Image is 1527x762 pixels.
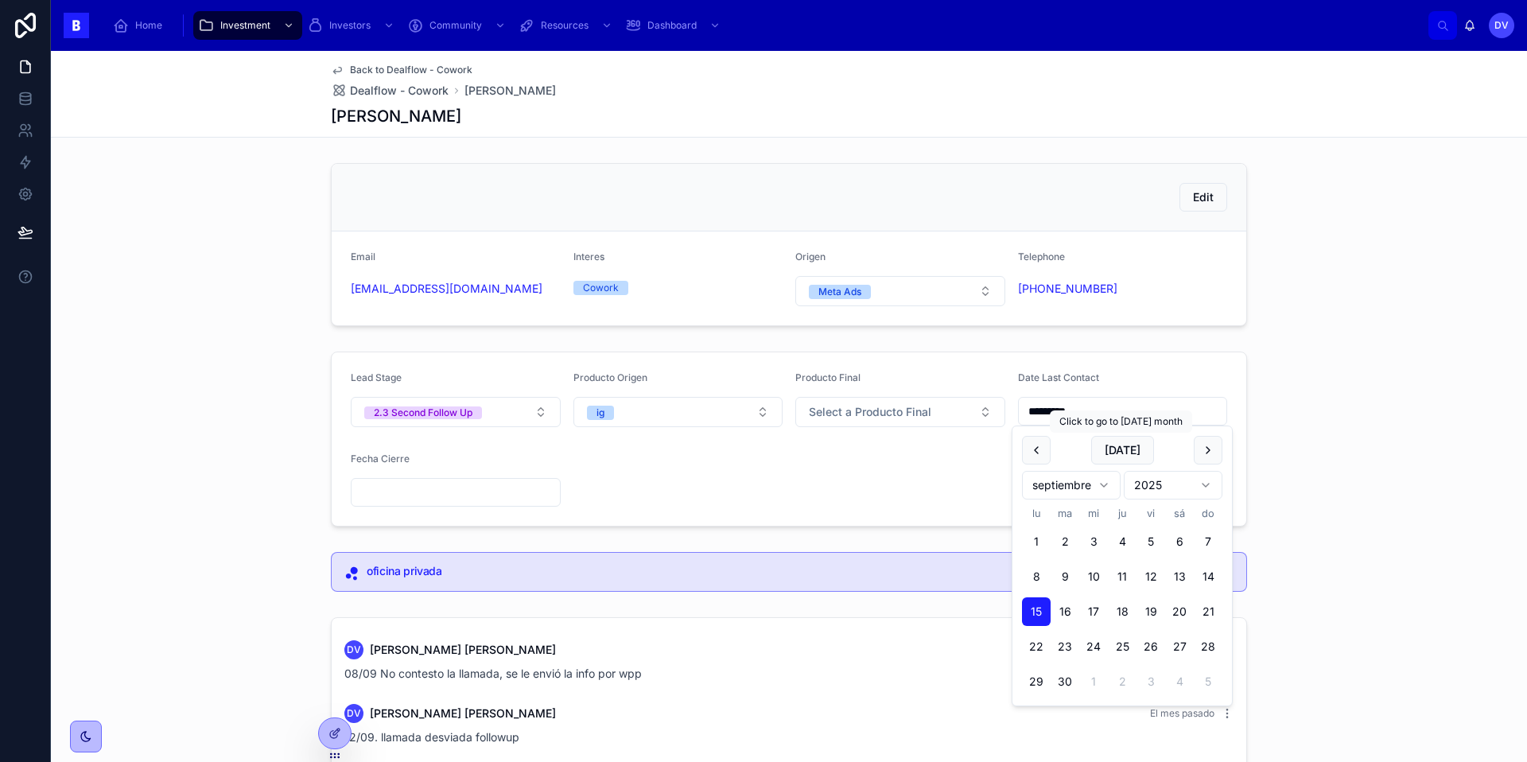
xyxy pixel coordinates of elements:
[331,83,449,99] a: Dealflow - Cowork
[1051,506,1079,521] th: martes
[302,11,402,40] a: Investors
[331,105,461,127] h1: [PERSON_NAME]
[1079,527,1108,556] button: miércoles, 3 de septiembre de 2025
[1165,506,1194,521] th: sábado
[1165,562,1194,591] button: sábado, 13 de septiembre de 2025
[344,667,642,680] span: 08/09 No contesto la llamada, se le envió la info por wpp
[1051,632,1079,661] button: martes, 23 de septiembre de 2025
[596,406,604,420] div: ig
[809,283,871,299] button: Unselect META_ADS
[795,251,826,262] span: Origen
[1022,527,1051,556] button: lunes, 1 de septiembre de 2025
[1022,506,1051,521] th: lunes
[1137,667,1165,696] button: viernes, 3 de octubre de 2025
[1022,597,1051,626] button: lunes, 15 de septiembre de 2025, selected
[331,64,472,76] a: Back to Dealflow - Cowork
[795,276,1005,306] button: Select Button
[1137,632,1165,661] button: viernes, 26 de septiembre de 2025
[1494,19,1509,32] span: DV
[1108,562,1137,591] button: jueves, 11 de septiembre de 2025
[1137,506,1165,521] th: viernes
[374,406,472,419] div: 2.3 Second Follow Up
[1137,562,1165,591] button: viernes, 12 de septiembre de 2025
[1079,597,1108,626] button: miércoles, 17 de septiembre de 2025
[370,706,556,721] span: [PERSON_NAME] [PERSON_NAME]
[1194,632,1222,661] button: domingo, 28 de septiembre de 2025
[464,83,556,99] a: [PERSON_NAME]
[220,19,270,32] span: Investment
[1051,597,1079,626] button: martes, 16 de septiembre de 2025
[1051,527,1079,556] button: martes, 2 de septiembre de 2025
[1194,667,1222,696] button: domingo, 5 de octubre de 2025
[329,19,371,32] span: Investors
[809,404,931,420] span: Select a Producto Final
[1079,506,1108,521] th: miércoles
[347,643,361,656] span: DV
[135,19,162,32] span: Home
[347,707,361,720] span: DV
[1018,251,1065,262] span: Telephone
[402,11,514,40] a: Community
[1194,527,1222,556] button: domingo, 7 de septiembre de 2025
[573,371,647,383] span: Producto Origen
[108,11,173,40] a: Home
[350,64,472,76] span: Back to Dealflow - Cowork
[1018,281,1117,297] a: [PHONE_NUMBER]
[1051,667,1079,696] button: martes, 30 de septiembre de 2025
[351,453,410,465] span: Fecha Cierre
[1079,667,1108,696] button: miércoles, 1 de octubre de 2025
[1179,183,1227,212] button: Edit
[1194,562,1222,591] button: domingo, 14 de septiembre de 2025
[1022,506,1222,696] table: septiembre 2025
[541,19,589,32] span: Resources
[818,285,861,299] div: Meta Ads
[573,251,604,262] span: Interes
[367,566,1234,577] h5: oficina privada
[1079,562,1108,591] button: miércoles, 10 de septiembre de 2025
[1108,667,1137,696] button: jueves, 2 de octubre de 2025
[795,371,861,383] span: Producto Final
[1137,597,1165,626] button: viernes, 19 de septiembre de 2025
[351,397,561,427] button: Select Button
[1051,562,1079,591] button: martes, 9 de septiembre de 2025
[351,281,542,297] a: [EMAIL_ADDRESS][DOMAIN_NAME]
[573,397,783,427] button: Select Button
[1022,667,1051,696] button: lunes, 29 de septiembre de 2025
[1091,436,1154,465] button: [DATE]
[1079,632,1108,661] button: miércoles, 24 de septiembre de 2025
[350,83,449,99] span: Dealflow - Cowork
[351,371,402,383] span: Lead Stage
[64,13,89,38] img: App logo
[1194,597,1222,626] button: domingo, 21 de septiembre de 2025
[1022,632,1051,661] button: lunes, 22 de septiembre de 2025
[1018,371,1099,383] span: Date Last Contact
[1194,506,1222,521] th: domingo
[1165,632,1194,661] button: sábado, 27 de septiembre de 2025
[344,730,519,744] span: 12/09. llamada desviada followup
[370,642,556,658] span: [PERSON_NAME] [PERSON_NAME]
[1150,707,1214,719] span: El mes pasado
[1108,506,1137,521] th: jueves
[1050,410,1192,433] div: Click to go to [DATE] month
[1165,597,1194,626] button: sábado, 20 de septiembre de 2025
[351,251,375,262] span: Email
[429,19,482,32] span: Community
[1193,189,1214,205] span: Edit
[1022,562,1051,591] button: lunes, 8 de septiembre de 2025
[193,11,302,40] a: Investment
[1165,667,1194,696] button: sábado, 4 de octubre de 2025
[795,397,1005,427] button: Select Button
[514,11,620,40] a: Resources
[620,11,729,40] a: Dashboard
[1108,597,1137,626] button: jueves, 18 de septiembre de 2025
[647,19,697,32] span: Dashboard
[583,281,619,295] div: Cowork
[1108,632,1137,661] button: jueves, 25 de septiembre de 2025
[102,8,1428,43] div: scrollable content
[1137,527,1165,556] button: viernes, 5 de septiembre de 2025
[1165,527,1194,556] button: sábado, 6 de septiembre de 2025
[1108,527,1137,556] button: jueves, 4 de septiembre de 2025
